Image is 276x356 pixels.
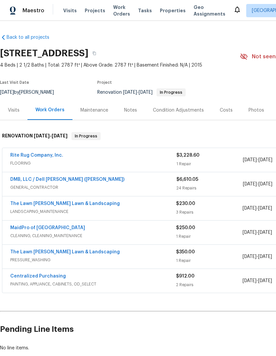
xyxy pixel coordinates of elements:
[88,47,100,59] button: Copy Address
[176,177,198,182] span: $6,610.05
[124,107,137,114] div: Notes
[10,226,85,230] a: MaidPro of [GEOGRAPHIC_DATA]
[10,201,120,206] a: The Lawn [PERSON_NAME] Lawn & Landscaping
[72,133,100,139] span: In Progress
[35,107,65,113] div: Work Orders
[258,230,272,235] span: [DATE]
[258,158,272,162] span: [DATE]
[176,250,195,254] span: $350.00
[243,279,256,283] span: [DATE]
[243,253,272,260] span: -
[249,107,264,114] div: Photos
[10,160,176,167] span: FLOORING
[194,4,225,17] span: Geo Assignments
[113,4,130,17] span: Work Orders
[176,257,242,264] div: 1 Repair
[34,133,68,138] span: -
[97,80,112,84] span: Project
[10,250,120,254] a: The Lawn [PERSON_NAME] Lawn & Landscaping
[123,90,153,95] span: -
[258,206,272,211] span: [DATE]
[34,133,50,138] span: [DATE]
[176,153,200,158] span: $3,228.60
[2,132,68,140] h6: RENOVATION
[85,7,105,14] span: Projects
[176,281,242,288] div: 2 Repairs
[23,7,44,14] span: Maestro
[243,230,256,235] span: [DATE]
[176,209,242,216] div: 3 Repairs
[176,201,195,206] span: $230.00
[243,206,256,211] span: [DATE]
[243,254,256,259] span: [DATE]
[10,208,176,215] span: LANDSCAPING_MAINTENANCE
[258,254,272,259] span: [DATE]
[10,281,176,287] span: PAINTING, APPLIANCE, CABINETS, OD_SELECT
[176,185,243,191] div: 24 Repairs
[80,107,108,114] div: Maintenance
[10,184,176,191] span: GENERAL_CONTRACTOR
[10,177,124,182] a: DMB, LLC / Dell [PERSON_NAME] ([PERSON_NAME])
[138,8,152,13] span: Tasks
[8,107,20,114] div: Visits
[243,229,272,236] span: -
[243,157,272,163] span: -
[176,161,243,167] div: 1 Repair
[10,274,66,279] a: Centralized Purchasing
[243,182,257,186] span: [DATE]
[176,233,242,240] div: 1 Repair
[52,133,68,138] span: [DATE]
[176,226,195,230] span: $250.00
[10,232,176,239] span: CLEANING, CLEANING_MAINTENANCE
[139,90,153,95] span: [DATE]
[157,90,185,94] span: In Progress
[220,107,233,114] div: Costs
[176,274,195,279] span: $912.00
[153,107,204,114] div: Condition Adjustments
[258,279,272,283] span: [DATE]
[63,7,77,14] span: Visits
[243,158,257,162] span: [DATE]
[123,90,137,95] span: [DATE]
[10,153,63,158] a: Rite Rug Company, Inc.
[243,181,272,187] span: -
[160,7,186,14] span: Properties
[258,182,272,186] span: [DATE]
[10,257,176,263] span: PRESSURE_WASHING
[243,278,272,284] span: -
[97,90,186,95] span: Renovation
[243,205,272,212] span: -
